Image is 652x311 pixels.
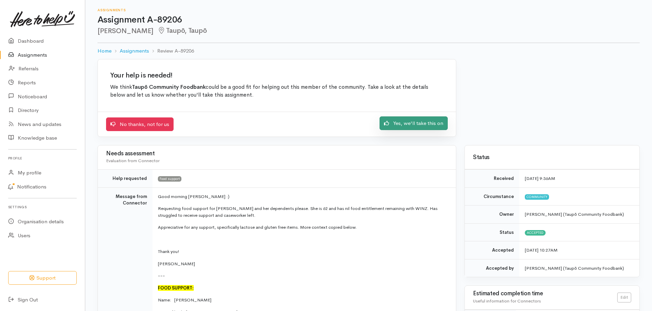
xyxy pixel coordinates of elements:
[465,187,519,206] td: Circumstance
[158,297,448,303] p: Name: [PERSON_NAME]
[98,170,152,188] td: Help requested
[465,259,519,277] td: Accepted by
[158,176,181,182] span: Food support
[158,193,448,200] p: Good morning [PERSON_NAME] :)
[106,117,174,131] a: No thanks, not for us
[465,170,519,188] td: Received
[132,84,206,90] b: Taupō Community Foodbank
[519,259,639,277] td: [PERSON_NAME] (Taupō Community Foodbank)
[525,211,624,217] span: [PERSON_NAME] (Taupō Community Foodbank)
[158,285,194,291] font: FOOD SUPPORT:
[158,205,448,218] p: Requesting food support for [PERSON_NAME] and her dependents please. She is 62 and has nil food e...
[149,47,194,55] li: Review A-89206
[8,154,77,163] h6: Profile
[158,26,207,35] span: Taupō, Taupō
[465,223,519,241] td: Status
[8,202,77,212] h6: Settings
[525,194,549,200] span: Community
[158,272,448,279] p: ---
[106,158,160,164] span: Evaluation from Connector
[120,47,149,55] a: Assignments
[98,43,640,59] nav: breadcrumb
[110,72,444,79] h2: Your help is needed!
[98,47,112,55] a: Home
[525,230,546,236] span: Accepted
[380,116,448,130] a: Yes, we'll take this on
[106,151,448,157] h3: Needs assessment
[98,8,640,12] h6: Assignments
[473,298,541,304] span: Useful information for Connectors
[465,206,519,224] td: Owner
[8,271,77,285] button: Support
[98,27,640,35] h2: [PERSON_NAME]
[158,224,448,231] p: Appreciative for any support, specifically lactose and gluten free items. More context copied below.
[473,154,631,161] h3: Status
[158,248,448,255] p: Thank you!
[465,241,519,259] td: Accepted
[617,293,631,302] a: Edit
[98,15,640,25] h1: Assignment A-89206
[473,291,617,297] h3: Estimated completion time
[158,260,448,267] p: [PERSON_NAME]
[110,83,444,99] p: We think could be a good fit for helping out this member of the community. Take a look at the det...
[525,175,555,181] time: [DATE] 9:36AM
[525,247,558,253] time: [DATE] 10:27AM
